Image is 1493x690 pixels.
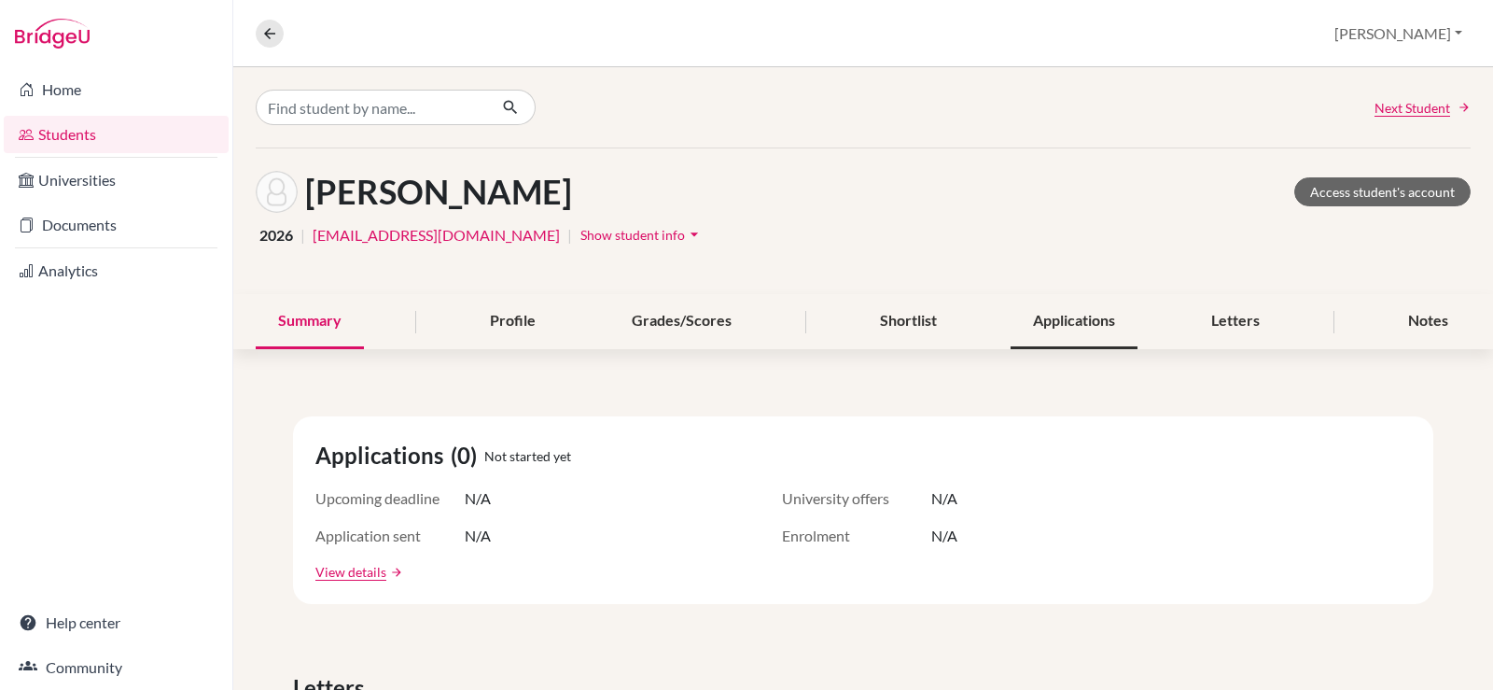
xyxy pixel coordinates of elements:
[313,224,560,246] a: [EMAIL_ADDRESS][DOMAIN_NAME]
[315,525,465,547] span: Application sent
[1189,294,1282,349] div: Letters
[465,487,491,510] span: N/A
[4,116,229,153] a: Students
[484,446,571,466] span: Not started yet
[465,525,491,547] span: N/A
[315,487,465,510] span: Upcoming deadline
[1294,177,1471,206] a: Access student's account
[4,604,229,641] a: Help center
[386,566,403,579] a: arrow_forward
[579,220,705,249] button: Show student infoarrow_drop_down
[1326,16,1471,51] button: [PERSON_NAME]
[782,487,931,510] span: University offers
[580,227,685,243] span: Show student info
[256,90,487,125] input: Find student by name...
[1386,294,1471,349] div: Notes
[4,649,229,686] a: Community
[858,294,959,349] div: Shortlist
[782,525,931,547] span: Enrolment
[1374,98,1471,118] a: Next Student
[4,252,229,289] a: Analytics
[451,439,484,472] span: (0)
[305,172,572,212] h1: [PERSON_NAME]
[4,71,229,108] a: Home
[609,294,754,349] div: Grades/Scores
[259,224,293,246] span: 2026
[300,224,305,246] span: |
[685,225,704,244] i: arrow_drop_down
[1011,294,1137,349] div: Applications
[931,487,957,510] span: N/A
[4,162,229,199] a: Universities
[15,19,90,49] img: Bridge-U
[567,224,572,246] span: |
[256,294,364,349] div: Summary
[467,294,558,349] div: Profile
[4,206,229,244] a: Documents
[315,439,451,472] span: Applications
[315,562,386,582] a: View details
[1374,98,1450,118] span: Next Student
[931,525,957,547] span: N/A
[256,171,298,213] img: Selim Khaled NASSER's avatar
